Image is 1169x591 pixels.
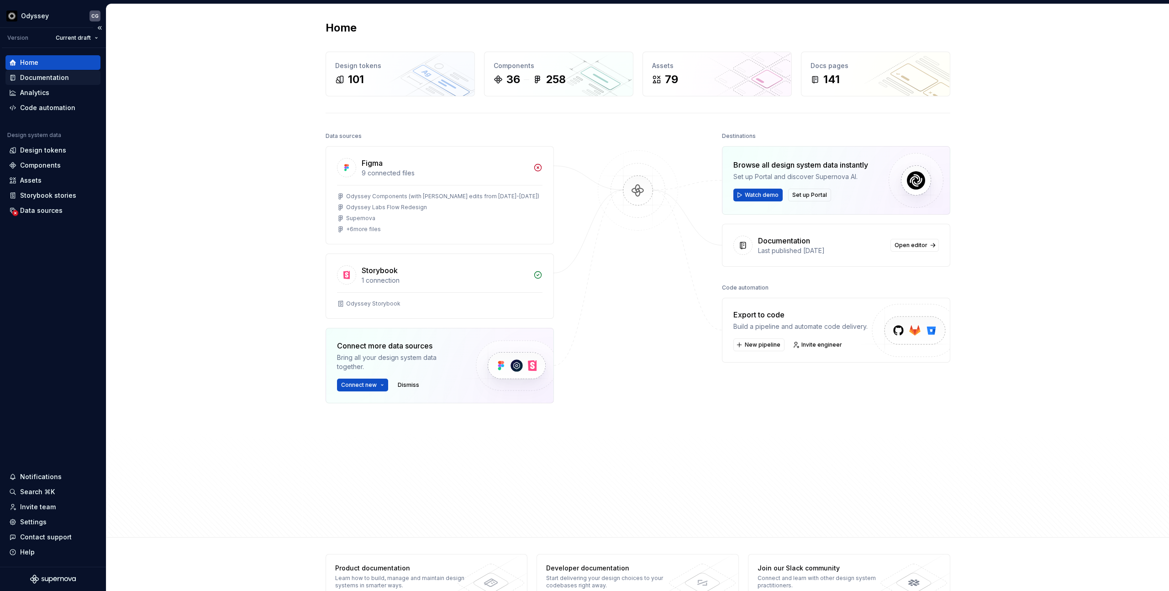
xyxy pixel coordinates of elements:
a: Storybook stories [5,188,100,203]
div: CG [91,12,99,20]
div: Product documentation [335,564,468,573]
div: Documentation [20,73,69,82]
a: Documentation [5,70,100,85]
div: Supernova [346,215,375,222]
div: Last published [DATE] [758,246,885,255]
span: Dismiss [398,381,419,389]
button: Collapse sidebar [93,21,106,34]
button: Connect new [337,379,388,391]
div: 9 connected files [362,169,528,178]
a: Components36258 [484,52,633,96]
div: Storybook [362,265,398,276]
div: Bring all your design system data together. [337,353,460,371]
a: Assets79 [642,52,792,96]
div: Code automation [20,103,75,112]
div: Documentation [758,235,810,246]
div: 36 [506,72,520,87]
div: Connect and learn with other design system practitioners. [758,575,890,589]
a: Docs pages141 [801,52,950,96]
div: Design tokens [20,146,66,155]
svg: Supernova Logo [30,575,76,584]
span: Invite engineer [801,341,842,348]
div: Destinations [722,130,756,142]
div: Notifications [20,472,62,481]
div: Odyssey Storybook [346,300,400,307]
button: Watch demo [733,189,783,201]
div: Storybook stories [20,191,76,200]
div: Version [7,34,28,42]
button: Search ⌘K [5,485,100,499]
div: Components [20,161,61,170]
div: Odyssey [21,11,49,21]
span: Watch demo [745,191,779,199]
h2: Home [326,21,357,35]
div: Developer documentation [546,564,679,573]
button: Notifications [5,470,100,484]
div: 141 [823,72,840,87]
div: Start delivering your design choices to your codebases right away. [546,575,679,589]
a: Figma9 connected filesOdyssey Components (with [PERSON_NAME] edits from [DATE]-[DATE])Odyssey Lab... [326,146,554,244]
a: Design tokens [5,143,100,158]
div: Browse all design system data instantly [733,159,868,170]
a: Storybook1 connectionOdyssey Storybook [326,253,554,319]
a: Design tokens101 [326,52,475,96]
div: 101 [348,72,364,87]
div: Design tokens [335,61,465,70]
div: Settings [20,517,47,527]
div: Analytics [20,88,49,97]
a: Settings [5,515,100,529]
div: + 6 more files [346,226,381,233]
div: Learn how to build, manage and maintain design systems in smarter ways. [335,575,468,589]
div: Odyssey Labs Flow Redesign [346,204,427,211]
div: Code automation [722,281,769,294]
div: Design system data [7,132,61,139]
span: Current draft [56,34,91,42]
button: Set up Portal [788,189,831,201]
button: Help [5,545,100,559]
div: Join our Slack community [758,564,890,573]
div: Invite team [20,502,56,512]
span: Connect new [341,381,377,389]
a: Home [5,55,100,70]
a: Analytics [5,85,100,100]
div: Connect more data sources [337,340,460,351]
div: Assets [652,61,782,70]
div: Data sources [326,130,362,142]
div: 1 connection [362,276,528,285]
button: OdysseyCG [2,6,104,26]
div: 79 [665,72,678,87]
div: Data sources [20,206,63,215]
div: Assets [20,176,42,185]
div: Home [20,58,38,67]
button: New pipeline [733,338,785,351]
span: Open editor [895,242,927,249]
div: Odyssey Components (with [PERSON_NAME] edits from [DATE]-[DATE]) [346,193,539,200]
div: Help [20,548,35,557]
button: Dismiss [394,379,423,391]
img: c755af4b-9501-4838-9b3a-04de1099e264.png [6,11,17,21]
a: Components [5,158,100,173]
a: Data sources [5,203,100,218]
span: Set up Portal [792,191,827,199]
div: Build a pipeline and automate code delivery. [733,322,868,331]
div: Docs pages [811,61,941,70]
div: Export to code [733,309,868,320]
a: Invite engineer [790,338,846,351]
button: Contact support [5,530,100,544]
div: 258 [546,72,566,87]
a: Invite team [5,500,100,514]
a: Open editor [890,239,939,252]
a: Assets [5,173,100,188]
div: Figma [362,158,383,169]
div: Search ⌘K [20,487,55,496]
button: Current draft [52,32,102,44]
a: Code automation [5,100,100,115]
div: Set up Portal and discover Supernova AI. [733,172,868,181]
div: Contact support [20,533,72,542]
span: New pipeline [745,341,780,348]
div: Components [494,61,624,70]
